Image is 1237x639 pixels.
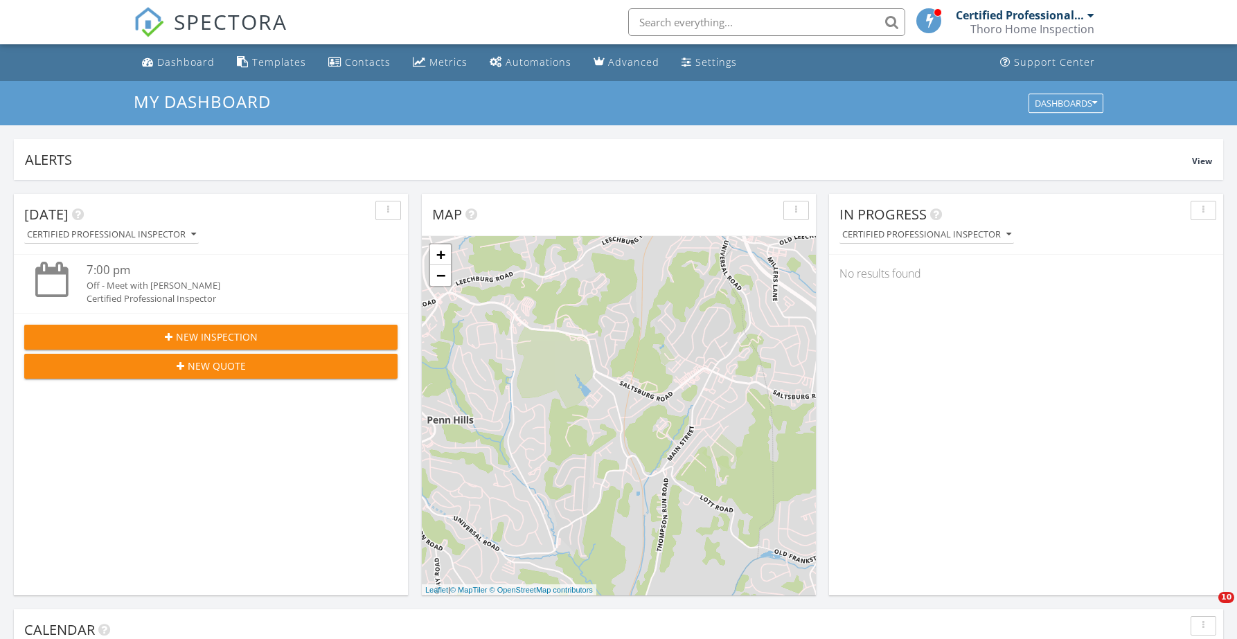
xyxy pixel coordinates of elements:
a: Settings [676,50,742,75]
div: Alerts [25,150,1192,169]
button: Certified Professional Inspector [839,226,1014,244]
div: 7:00 pm [87,262,366,279]
span: Calendar [24,620,95,639]
div: Certified Professional Inspector [842,230,1011,240]
div: Advanced [608,55,659,69]
a: Dashboard [136,50,220,75]
div: Dashboard [157,55,215,69]
div: Metrics [429,55,468,69]
span: SPECTORA [174,7,287,36]
span: My Dashboard [134,90,271,113]
div: Certified Professional Inspector [956,8,1084,22]
button: New Inspection [24,325,398,350]
span: Map [432,205,462,224]
div: Settings [695,55,737,69]
span: New Inspection [176,330,258,344]
div: Support Center [1014,55,1095,69]
span: New Quote [188,359,246,373]
button: Dashboards [1029,93,1103,113]
span: In Progress [839,205,927,224]
div: Thoro Home Inspection [970,22,1094,36]
div: Dashboards [1035,98,1097,108]
div: No results found [829,255,1223,292]
input: Search everything... [628,8,905,36]
iframe: Intercom live chat [1190,592,1223,625]
a: Metrics [407,50,473,75]
a: Leaflet [425,586,448,594]
div: Certified Professional Inspector [87,292,366,305]
a: Zoom out [430,265,451,286]
a: © MapTiler [450,586,488,594]
a: Support Center [995,50,1101,75]
div: Automations [506,55,571,69]
div: | [422,584,596,596]
div: Templates [252,55,306,69]
span: [DATE] [24,205,69,224]
a: Zoom in [430,244,451,265]
a: Contacts [323,50,396,75]
a: © OpenStreetMap contributors [490,586,593,594]
button: Certified Professional Inspector [24,226,199,244]
a: Templates [231,50,312,75]
span: View [1192,155,1212,167]
div: Off - Meet with [PERSON_NAME] [87,279,366,292]
img: The Best Home Inspection Software - Spectora [134,7,164,37]
button: New Quote [24,354,398,379]
a: Automations (Basic) [484,50,577,75]
a: SPECTORA [134,19,287,48]
div: Contacts [345,55,391,69]
span: 10 [1218,592,1234,603]
a: Advanced [588,50,665,75]
div: Certified Professional Inspector [27,230,196,240]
